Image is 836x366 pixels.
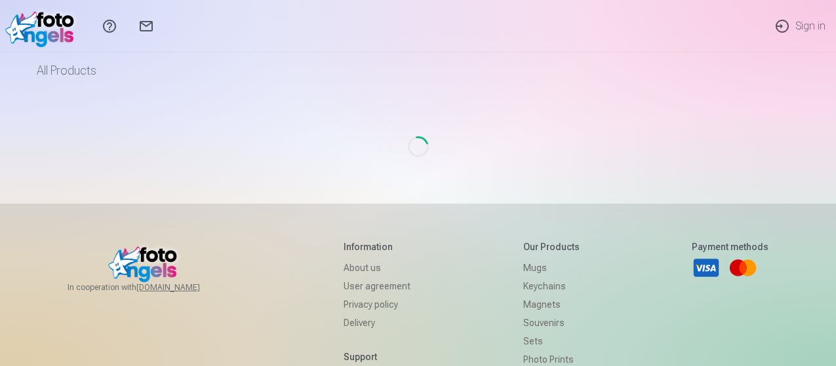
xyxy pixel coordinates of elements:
a: User agreement [344,277,410,295]
a: Visa [692,253,721,282]
h5: Support [344,350,410,363]
a: [DOMAIN_NAME] [136,282,231,293]
a: Magnets [523,295,580,314]
span: In cooperation with [68,282,231,293]
a: Mastercard [728,253,757,282]
a: Privacy policy [344,295,410,314]
a: Sets [523,332,580,350]
h5: Information [344,240,410,253]
a: Delivery [344,314,410,332]
h5: Payment methods [692,240,768,253]
img: /v1 [5,5,81,47]
a: About us [344,259,410,277]
a: Mugs [523,259,580,277]
a: Souvenirs [523,314,580,332]
a: Keychains [523,277,580,295]
h5: Our products [523,240,580,253]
